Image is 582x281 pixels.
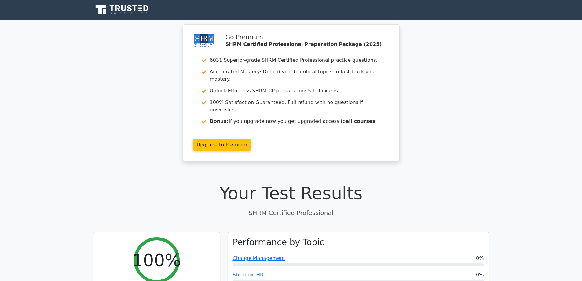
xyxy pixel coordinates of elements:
[93,208,489,217] p: SHRM Certified Professional
[476,255,484,262] span: 0%
[193,139,251,151] a: Upgrade to Premium
[233,272,264,278] a: Strategic HR
[233,237,324,248] h3: Performance by Topic
[233,255,285,261] a: Change Management
[93,183,489,203] h1: Your Test Results
[476,271,484,279] span: 0%
[132,250,181,270] h2: 100%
